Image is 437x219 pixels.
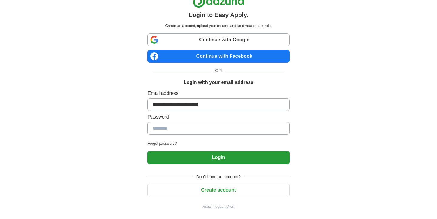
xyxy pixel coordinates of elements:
label: Email address [147,90,289,97]
a: Forgot password? [147,141,289,146]
label: Password [147,113,289,121]
a: Continue with Google [147,33,289,46]
button: Login [147,151,289,164]
p: Create an account, upload your resume and land your dream role. [149,23,288,29]
h1: Login with your email address [184,79,253,86]
button: Create account [147,184,289,196]
a: Return to job advert [147,204,289,209]
a: Create account [147,187,289,193]
h1: Login to Easy Apply. [189,10,248,19]
span: OR [212,68,225,74]
a: Continue with Facebook [147,50,289,63]
span: Don't have an account? [193,174,245,180]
